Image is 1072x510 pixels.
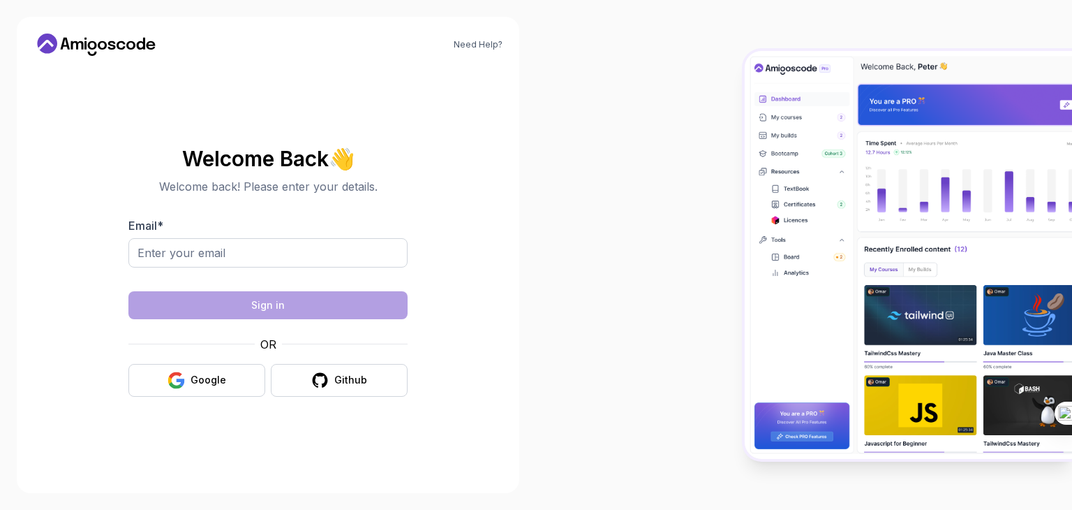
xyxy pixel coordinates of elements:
input: Enter your email [128,238,408,268]
a: Need Help? [454,39,502,50]
div: Sign in [251,298,285,312]
div: Google [191,373,226,387]
p: Welcome back! Please enter your details. [128,178,408,195]
label: Email * [128,219,163,233]
h2: Welcome Back [128,147,408,170]
span: 👋 [328,146,355,170]
button: Github [271,364,408,397]
p: OR [260,336,276,353]
div: Github [334,373,367,387]
button: Sign in [128,291,408,319]
a: Home link [33,34,159,56]
button: Google [128,364,265,397]
img: Amigoscode Dashboard [745,51,1072,459]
